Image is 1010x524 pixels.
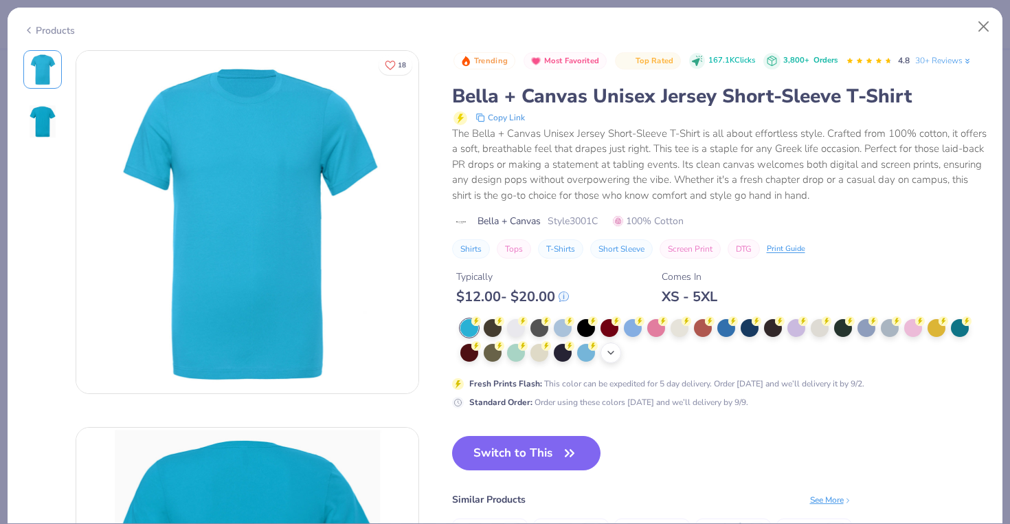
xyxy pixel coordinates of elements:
[898,55,910,66] span: 4.8
[474,57,508,65] span: Trending
[971,14,997,40] button: Close
[471,109,529,126] button: copy to clipboard
[379,55,412,75] button: Like
[615,52,681,70] button: Badge Button
[76,51,418,393] img: Front
[548,214,598,228] span: Style 3001C
[708,55,755,67] span: 167.1K Clicks
[636,57,674,65] span: Top Rated
[660,239,721,259] button: Screen Print
[783,55,838,67] div: 3,800+
[915,54,972,67] a: 30+ Reviews
[23,23,75,38] div: Products
[453,52,515,70] button: Badge Button
[398,62,406,69] span: 18
[767,243,805,255] div: Print Guide
[613,214,684,228] span: 100% Cotton
[524,52,607,70] button: Badge Button
[452,126,987,204] div: The Bella + Canvas Unisex Jersey Short-Sleeve T-Shirt is all about effortless style. Crafted from...
[478,214,541,228] span: Bella + Canvas
[456,288,569,305] div: $ 12.00 - $ 20.00
[456,270,569,284] div: Typically
[452,436,601,470] button: Switch to This
[469,378,542,389] strong: Fresh Prints Flash :
[460,56,471,67] img: Trending sort
[497,239,531,259] button: Tops
[26,105,59,138] img: Back
[26,53,59,86] img: Front
[469,397,532,408] strong: Standard Order :
[662,288,717,305] div: XS - 5XL
[622,56,633,67] img: Top Rated sort
[452,83,987,109] div: Bella + Canvas Unisex Jersey Short-Sleeve T-Shirt
[452,217,471,228] img: brand logo
[662,270,717,284] div: Comes In
[452,492,526,507] div: Similar Products
[530,56,541,67] img: Most Favorited sort
[538,239,583,259] button: T-Shirts
[590,239,653,259] button: Short Sleeve
[813,55,838,65] span: Orders
[469,396,748,408] div: Order using these colors [DATE] and we’ll delivery by 9/9.
[810,494,852,506] div: See More
[728,239,760,259] button: DTG
[544,57,599,65] span: Most Favorited
[452,239,490,259] button: Shirts
[469,378,864,390] div: This color can be expedited for 5 day delivery. Order [DATE] and we’ll delivery it by 9/2.
[846,50,893,72] div: 4.8 Stars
